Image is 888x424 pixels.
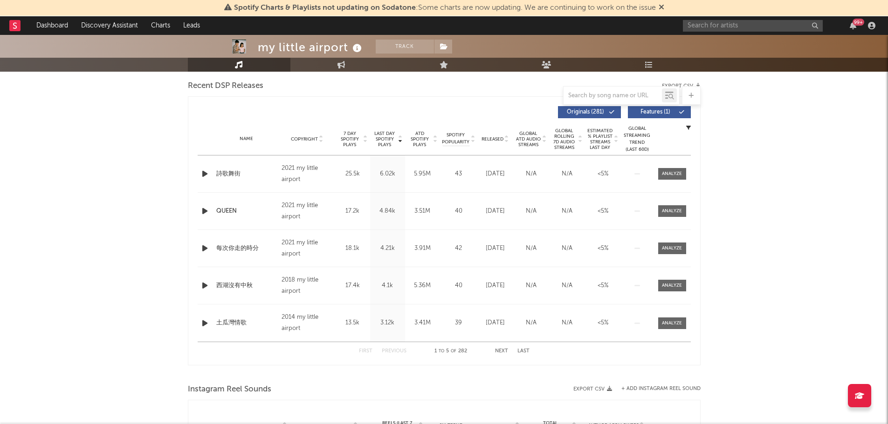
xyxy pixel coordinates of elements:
div: 42 [442,244,475,253]
span: 7 Day Spotify Plays [337,131,362,148]
a: 每次你走的時分 [216,244,277,253]
a: Dashboard [30,16,75,35]
button: Next [495,349,508,354]
div: 18.1k [337,244,368,253]
div: <5% [587,207,619,216]
div: 1 5 282 [425,346,476,357]
div: <5% [587,244,619,253]
div: <5% [587,169,619,179]
div: <5% [587,281,619,290]
div: N/A [516,318,547,328]
span: Global ATD Audio Streams [516,131,541,148]
span: Originals ( 281 ) [564,109,607,115]
div: + Add Instagram Reel Sound [612,386,701,391]
span: Recent DSP Releases [188,81,263,92]
button: Previous [382,349,406,354]
div: 3.91M [407,244,438,253]
a: 西湖沒有中秋 [216,281,277,290]
div: 2021 my little airport [282,200,332,222]
a: Discovery Assistant [75,16,145,35]
div: [DATE] [480,281,511,290]
div: 5.95M [407,169,438,179]
a: Leads [177,16,207,35]
div: 3.41M [407,318,438,328]
div: 3.12k [372,318,403,328]
div: [DATE] [480,318,511,328]
div: Name [216,135,277,142]
button: Track [376,40,434,54]
input: Search by song name or URL [564,92,662,100]
div: 3.51M [407,207,438,216]
div: N/A [551,281,583,290]
input: Search for artists [683,20,823,32]
div: 99 + [853,19,864,26]
span: Global Rolling 7D Audio Streams [551,128,577,150]
span: Last Day Spotify Plays [372,131,397,148]
div: [DATE] [480,244,511,253]
a: 土瓜灣情歌 [216,318,277,328]
div: N/A [551,169,583,179]
div: 5.36M [407,281,438,290]
div: 2018 my little airport [282,275,332,297]
div: N/A [516,169,547,179]
span: of [451,349,456,353]
div: 13.5k [337,318,368,328]
div: my little airport [258,40,364,55]
span: to [439,349,444,353]
div: 17.4k [337,281,368,290]
span: Copyright [291,136,318,142]
div: N/A [516,281,547,290]
div: Global Streaming Trend (Last 60D) [623,125,651,153]
div: 4.21k [372,244,403,253]
div: 6.02k [372,169,403,179]
div: 43 [442,169,475,179]
div: 2021 my little airport [282,163,332,185]
div: 4.84k [372,207,403,216]
div: N/A [551,244,583,253]
a: 詩歌舞街 [216,169,277,179]
div: N/A [516,207,547,216]
button: 99+ [850,22,856,29]
div: 4.1k [372,281,403,290]
span: Dismiss [659,4,664,12]
div: N/A [551,318,583,328]
div: 39 [442,318,475,328]
button: Features(1) [628,106,691,118]
div: 2021 my little airport [282,237,332,260]
span: Spotify Popularity [442,132,469,146]
span: ATD Spotify Plays [407,131,432,148]
button: Last [517,349,530,354]
span: Features ( 1 ) [634,109,677,115]
div: N/A [516,244,547,253]
span: Spotify Charts & Playlists not updating on Sodatone [234,4,416,12]
div: 40 [442,281,475,290]
button: First [359,349,372,354]
button: Export CSV [662,83,701,89]
div: N/A [551,207,583,216]
span: : Some charts are now updating. We are continuing to work on the issue [234,4,656,12]
button: Export CSV [573,386,612,392]
a: Charts [145,16,177,35]
span: Instagram Reel Sounds [188,384,271,395]
span: Released [482,136,503,142]
div: [DATE] [480,169,511,179]
div: 17.2k [337,207,368,216]
div: 2014 my little airport [282,312,332,334]
div: 40 [442,207,475,216]
button: + Add Instagram Reel Sound [621,386,701,391]
div: <5% [587,318,619,328]
div: 25.5k [337,169,368,179]
span: Estimated % Playlist Streams Last Day [587,128,613,150]
a: QUEEN [216,207,277,216]
div: [DATE] [480,207,511,216]
button: Originals(281) [558,106,621,118]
